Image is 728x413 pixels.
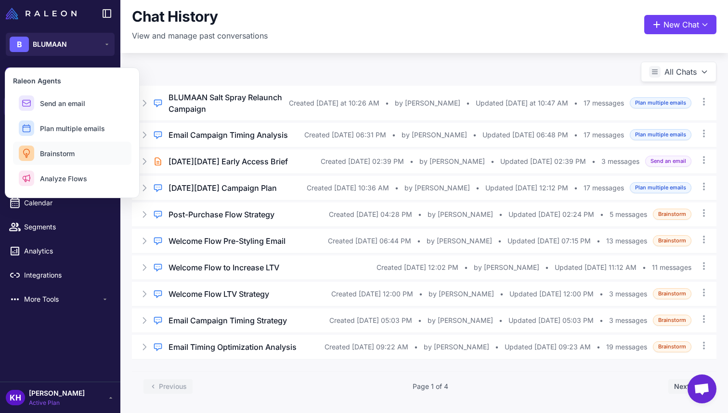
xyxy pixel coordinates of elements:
span: • [642,262,646,273]
span: • [597,342,600,352]
span: 3 messages [609,315,647,326]
span: Analytics [24,246,109,256]
button: All Chats [641,62,716,82]
button: Next [668,379,705,394]
h3: Welcome Flow to Increase LTV [169,262,279,273]
button: Analyze Flows [13,167,131,190]
h3: [DATE][DATE] Campaign Plan [169,182,277,194]
h3: [DATE][DATE] Early Access Brief [169,156,288,167]
span: • [392,130,396,140]
h3: Email Timing Optimization Analysis [169,341,297,353]
button: Brainstorm [13,142,131,165]
span: • [597,236,600,246]
span: • [500,289,504,299]
button: Send an email [13,92,131,115]
span: • [418,209,422,220]
a: Campaigns [4,169,117,189]
span: Created [DATE] 06:31 PM [304,130,386,140]
span: Send an email [40,98,85,108]
span: Brainstorm [653,341,691,352]
span: • [498,236,502,246]
div: B [10,37,29,52]
span: Plan multiple emails [40,123,105,133]
button: Previous [143,379,193,394]
span: Created [DATE] 02:39 PM [321,156,404,167]
span: 3 messages [609,289,647,299]
h1: Chat History [132,8,218,26]
button: BBLUMAAN [6,33,115,56]
span: Brainstorm [653,235,691,246]
span: Created [DATE] at 10:26 AM [289,98,379,108]
span: • [417,236,421,246]
span: Updated [DATE] 02:24 PM [508,209,594,220]
span: Active Plan [29,399,85,407]
span: Calendar [24,198,109,208]
span: • [476,183,480,193]
span: by [PERSON_NAME] [402,130,467,140]
span: • [592,156,596,167]
span: 11 messages [652,262,691,273]
span: • [395,183,399,193]
span: • [414,342,418,352]
span: 3 messages [601,156,639,167]
span: 17 messages [584,183,624,193]
span: • [545,262,549,273]
span: by [PERSON_NAME] [474,262,539,273]
span: Updated [DATE] 06:48 PM [482,130,568,140]
h3: Raleon Agents [13,76,131,86]
span: Updated [DATE] 09:23 AM [505,342,591,352]
a: Chats [4,96,117,117]
h3: BLUMAAN Salt Spray Relaunch Campaign [169,92,289,115]
span: Updated [DATE] 11:12 AM [555,262,637,273]
p: View and manage past conversations [132,30,268,41]
span: • [464,262,468,273]
span: • [499,209,503,220]
span: BLUMAAN [33,39,67,50]
span: Created [DATE] 10:36 AM [307,183,389,193]
span: 17 messages [584,130,624,140]
span: Created [DATE] 12:02 PM [377,262,458,273]
span: by [PERSON_NAME] [404,183,470,193]
span: by [PERSON_NAME] [427,236,492,246]
span: • [499,315,503,326]
span: 5 messages [610,209,647,220]
span: Created [DATE] 05:03 PM [329,315,412,326]
a: Integrations [4,265,117,285]
span: Updated [DATE] 07:15 PM [507,236,591,246]
h3: Post-Purchase Flow Strategy [169,209,274,220]
span: Segments [24,222,109,232]
span: • [418,315,422,326]
span: by [PERSON_NAME] [419,156,485,167]
h3: Welcome Flow Pre-Styling Email [169,235,286,247]
a: Raleon Logo [6,8,80,19]
div: Open chat [688,374,716,403]
span: • [491,156,494,167]
span: Plan multiple emails [630,97,691,108]
span: • [385,98,389,108]
span: 19 messages [606,342,647,352]
span: Page 1 of 4 [413,381,448,392]
a: Calendar [4,193,117,213]
span: Created [DATE] 12:00 PM [331,289,413,299]
span: Updated [DATE] at 10:47 AM [476,98,568,108]
span: • [574,130,578,140]
span: • [599,289,603,299]
h3: Email Campaign Timing Analysis [169,129,288,141]
span: by [PERSON_NAME] [424,342,489,352]
span: Created [DATE] 04:28 PM [329,209,412,220]
span: • [600,209,604,220]
span: • [419,289,423,299]
img: Raleon Logo [6,8,77,19]
span: • [495,342,499,352]
span: Brainstorm [653,288,691,299]
a: Knowledge [4,120,117,141]
span: [PERSON_NAME] [29,388,85,399]
span: by [PERSON_NAME] [428,209,493,220]
a: Email Design [4,145,117,165]
span: Updated [DATE] 12:00 PM [509,289,594,299]
span: by [PERSON_NAME] [428,315,493,326]
span: 17 messages [584,98,624,108]
h3: Email Campaign Timing Strategy [169,315,287,326]
span: by [PERSON_NAME] [395,98,460,108]
h3: Welcome Flow LTV Strategy [169,288,269,300]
